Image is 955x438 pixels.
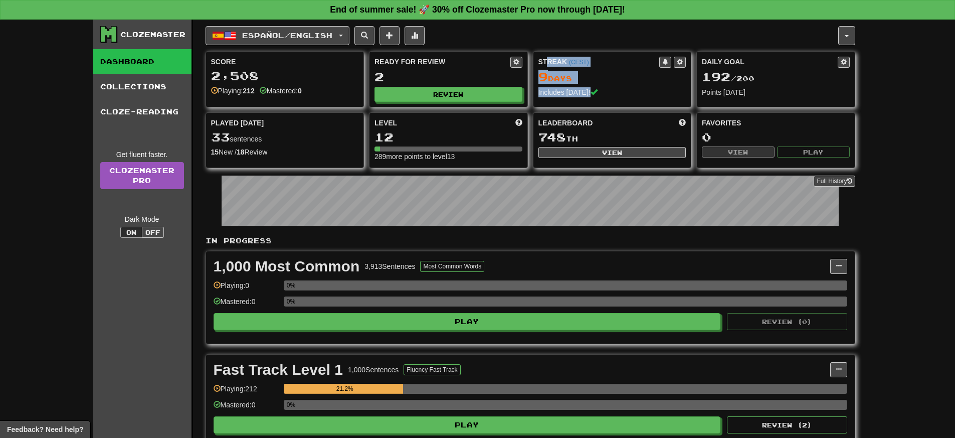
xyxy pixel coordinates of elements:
span: Level [374,118,397,128]
div: Mastered: [260,86,302,96]
div: 289 more points to level 13 [374,152,522,162]
span: Played [DATE] [211,118,264,128]
a: ClozemasterPro [100,162,184,189]
div: sentences [211,131,359,144]
span: 33 [211,130,230,144]
div: 3,913 Sentences [364,261,415,271]
a: Collections [93,74,192,99]
div: Mastered: 0 [214,400,279,416]
span: 9 [538,70,548,84]
span: 192 [702,70,730,84]
span: 748 [538,130,566,144]
strong: 0 [298,87,302,95]
div: Get fluent faster. [100,150,184,160]
div: Daily Goal [702,57,838,68]
span: Score more points to level up [515,118,522,128]
div: Points [DATE] [702,87,850,97]
button: More stats [405,26,425,45]
div: Score [211,57,359,67]
a: Cloze-Reading [93,99,192,124]
div: Ready for Review [374,57,510,67]
div: 1,000 Most Common [214,259,360,274]
p: In Progress [206,236,855,246]
div: 21.2% [287,384,403,394]
button: Play [777,147,850,158]
div: 1,000 Sentences [348,365,399,375]
button: Full History [814,176,855,187]
button: Search sentences [354,26,374,45]
div: New / Review [211,147,359,157]
div: Playing: 0 [214,280,279,297]
div: Day s [538,71,686,84]
div: 2,508 [211,70,359,82]
div: Streak [538,57,660,67]
strong: 18 [237,148,245,156]
button: On [120,227,142,238]
div: Dark Mode [100,214,184,224]
strong: 15 [211,148,219,156]
button: Review [374,87,522,102]
button: Play [214,416,721,433]
button: Review (0) [727,313,847,330]
div: 12 [374,131,522,143]
div: Mastered: 0 [214,297,279,313]
strong: End of summer sale! 🚀 30% off Clozemaster Pro now through [DATE]! [330,5,625,15]
button: Fluency Fast Track [404,364,460,375]
span: Español / English [242,31,332,40]
button: Off [142,227,164,238]
div: Includes [DATE]! [538,87,686,97]
div: Playing: 212 [214,384,279,400]
span: Open feedback widget [7,424,83,434]
button: Review (2) [727,416,847,433]
button: Play [214,313,721,330]
strong: 212 [243,87,254,95]
span: Leaderboard [538,118,593,128]
div: 0 [702,131,850,143]
button: Español/English [206,26,349,45]
div: Clozemaster [120,30,185,40]
span: This week in points, UTC [679,118,686,128]
a: Dashboard [93,49,192,74]
div: th [538,131,686,144]
div: Fast Track Level 1 [214,362,343,377]
a: (CEST) [569,59,589,66]
span: / 200 [702,74,754,83]
button: View [538,147,686,158]
button: Most Common Words [420,261,484,272]
button: Add sentence to collection [379,26,400,45]
button: View [702,147,775,158]
div: Playing: [211,86,255,96]
div: Favorites [702,118,850,128]
div: 2 [374,71,522,83]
